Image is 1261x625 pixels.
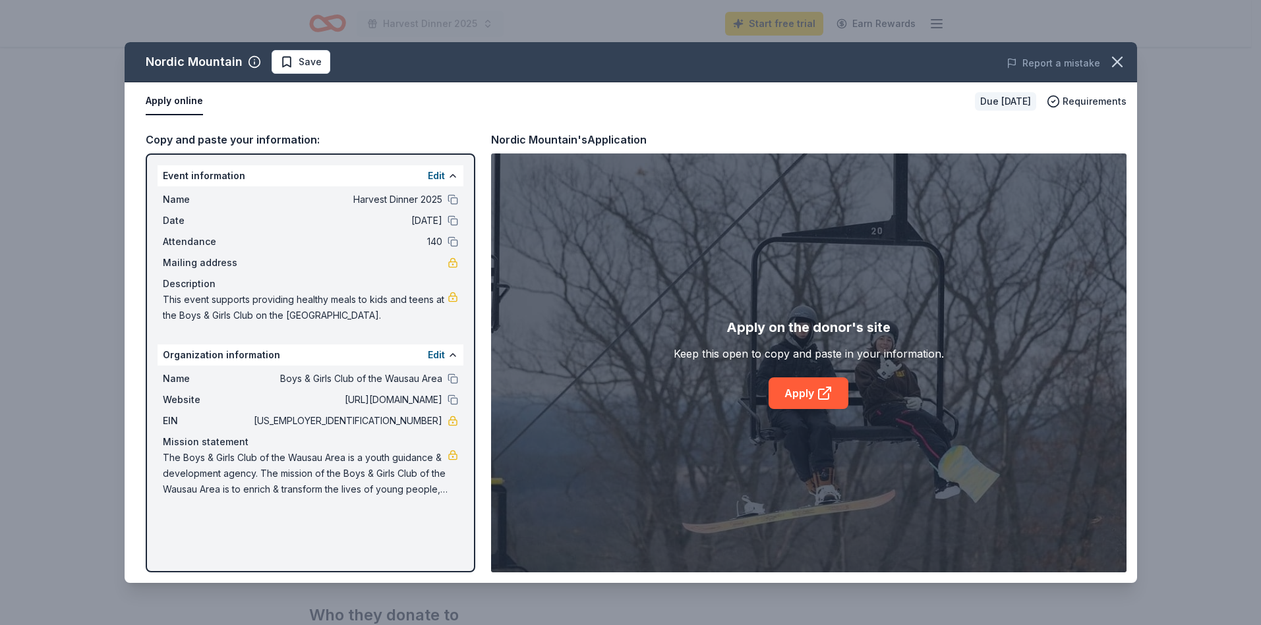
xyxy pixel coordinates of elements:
span: Requirements [1063,94,1127,109]
a: Apply [769,377,848,409]
button: Report a mistake [1007,55,1100,71]
span: Attendance [163,234,251,250]
button: Edit [428,168,445,184]
span: Date [163,213,251,229]
div: Organization information [158,344,463,366]
button: Edit [428,347,445,363]
div: Description [163,276,458,292]
div: Apply on the donor's site [726,317,891,338]
span: Mailing address [163,255,251,271]
button: Requirements [1047,94,1127,109]
span: 140 [251,234,442,250]
span: Name [163,192,251,207]
span: Website [163,392,251,408]
span: Name [163,371,251,387]
div: Due [DATE] [975,92,1036,111]
div: Event information [158,165,463,186]
div: Nordic Mountain's Application [491,131,647,148]
div: Mission statement [163,434,458,450]
span: Save [299,54,322,70]
span: [DATE] [251,213,442,229]
div: Keep this open to copy and paste in your information. [674,346,944,362]
button: Save [272,50,330,74]
div: Copy and paste your information: [146,131,475,148]
span: Boys & Girls Club of the Wausau Area [251,371,442,387]
span: [URL][DOMAIN_NAME] [251,392,442,408]
span: This event supports providing healthy meals to kids and teens at the Boys & Girls Club on the [GE... [163,292,448,323]
span: [US_EMPLOYER_IDENTIFICATION_NUMBER] [251,413,442,429]
span: EIN [163,413,251,429]
span: Harvest Dinner 2025 [251,192,442,207]
button: Apply online [146,88,203,115]
span: The Boys & Girls Club of the Wausau Area is a youth guidance & development agency. The mission of... [163,450,448,497]
div: Nordic Mountain [146,51,243,72]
